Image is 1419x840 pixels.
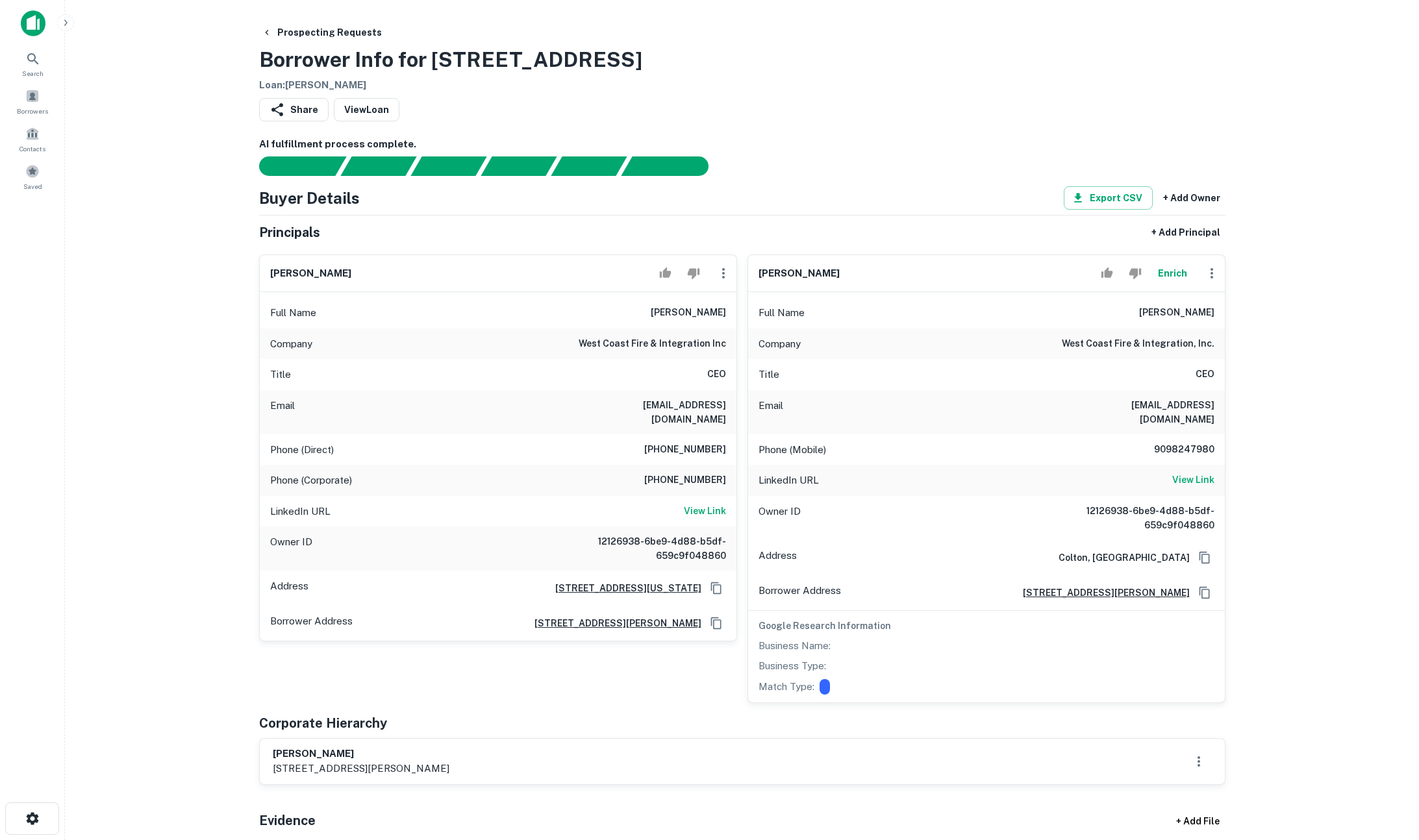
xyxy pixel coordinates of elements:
h6: View Link [684,504,726,518]
h6: CEO [1196,367,1214,382]
img: capitalize-icon.png [21,10,45,36]
p: Phone (Direct) [270,442,334,458]
iframe: Chat Widget [1354,736,1419,798]
p: Business Name: [759,638,831,654]
a: Saved [4,159,61,194]
a: View Link [684,504,726,519]
p: Business Type: [759,658,826,674]
h6: Loan : [PERSON_NAME] [259,78,642,93]
button: Copy Address [1195,583,1214,602]
div: Sending borrower request to AI... [244,156,341,176]
h5: Principals [259,223,320,242]
h6: [PERSON_NAME] [270,266,351,281]
div: AI fulfillment process complete. [622,156,724,176]
button: Share [259,98,329,121]
button: Export CSV [1064,186,1153,210]
h3: Borrower Info for [STREET_ADDRESS] [259,44,642,75]
button: Copy Address [707,613,726,633]
p: LinkedIn URL [270,504,331,519]
h6: [PERSON_NAME] [651,305,726,321]
h6: [PERSON_NAME] [273,747,449,761]
p: Company [759,336,801,352]
div: Principals found, still searching for contact information. This may take time... [551,156,627,176]
button: Enrich [1152,260,1194,286]
h6: west coast fire & integration inc [579,336,726,352]
span: Borrowers [17,106,48,116]
p: Title [270,367,291,382]
p: Title [759,367,779,382]
p: Borrower Address [759,583,841,602]
h6: [PERSON_NAME] [1139,305,1214,321]
a: Borrowers [4,84,61,119]
h5: Corporate Hierarchy [259,713,387,733]
button: Reject [1124,260,1146,286]
p: Phone (Mobile) [759,442,826,458]
div: Documents found, AI parsing details... [410,156,486,176]
button: Prospecting Requests [257,21,387,44]
p: Address [270,578,308,598]
h6: Google Research Information [759,619,1214,633]
a: Search [4,46,61,81]
h6: Colton, [GEOGRAPHIC_DATA] [1048,550,1190,565]
a: [STREET_ADDRESS][PERSON_NAME] [524,616,701,630]
p: Borrower Address [270,613,353,633]
h6: 12126938-6be9-4d88-b5df-659c9f048860 [570,534,726,563]
h6: CEO [707,367,726,382]
p: [STREET_ADDRESS][PERSON_NAME] [273,761,449,776]
p: Email [270,398,295,426]
p: Address [759,548,797,567]
a: ViewLoan [334,98,399,121]
button: Accept [1096,260,1118,286]
a: View Link [1172,473,1214,488]
p: Owner ID [270,534,312,563]
h4: Buyer Details [259,186,360,210]
button: + Add Principal [1146,221,1225,244]
p: Full Name [270,305,316,321]
button: + Add Owner [1158,186,1225,210]
h6: View Link [1172,473,1214,487]
h6: 9098247980 [1136,442,1214,458]
p: Full Name [759,305,805,321]
div: + Add File [1153,809,1244,833]
p: Company [270,336,312,352]
button: Reject [682,260,705,286]
button: Accept [654,260,677,286]
span: Search [22,68,44,79]
h6: 12126938-6be9-4d88-b5df-659c9f048860 [1059,504,1214,532]
h6: west coast fire & integration, inc. [1062,336,1214,352]
button: Copy Address [1195,548,1214,567]
span: Contacts [19,143,45,154]
p: Email [759,398,783,426]
h6: [EMAIL_ADDRESS][DOMAIN_NAME] [570,398,726,426]
a: Contacts [4,121,61,156]
p: Match Type: [759,679,814,695]
a: [STREET_ADDRESS][US_STATE] [545,581,701,595]
div: Principals found, AI now looking for contact information... [481,156,557,176]
h6: [EMAIL_ADDRESS][DOMAIN_NAME] [1059,398,1214,426]
h6: [PHONE_NUMBER] [644,473,726,488]
a: [STREET_ADDRESS][PERSON_NAME] [1012,586,1190,600]
div: Your request is received and processing... [340,156,416,176]
h6: [PERSON_NAME] [759,266,840,281]
h5: Evidence [259,811,316,830]
p: Phone (Corporate) [270,473,352,488]
button: Copy Address [707,578,726,598]
span: Saved [23,181,42,191]
p: Owner ID [759,504,801,532]
h6: AI fulfillment process complete. [259,137,1225,152]
p: LinkedIn URL [759,473,819,488]
h6: [PHONE_NUMBER] [644,442,726,458]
